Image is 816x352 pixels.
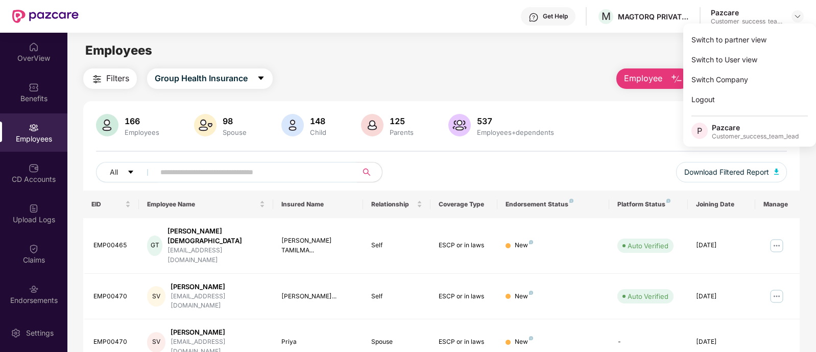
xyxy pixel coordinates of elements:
div: [EMAIL_ADDRESS][DOMAIN_NAME] [171,292,265,311]
img: svg+xml;base64,PHN2ZyBpZD0iQ0RfQWNjb3VudHMiIGRhdGEtbmFtZT0iQ0QgQWNjb3VudHMiIHhtbG5zPSJodHRwOi8vd3... [29,163,39,173]
img: svg+xml;base64,PHN2ZyB4bWxucz0iaHR0cDovL3d3dy53My5vcmcvMjAwMC9zdmciIHhtbG5zOnhsaW5rPSJodHRwOi8vd3... [361,114,383,136]
div: ESCP or in laws [439,292,490,301]
th: Coverage Type [430,191,498,218]
div: Pazcare [711,8,782,17]
button: Group Health Insurancecaret-down [147,68,273,89]
div: Customer_success_team_lead [711,17,782,26]
div: New [515,292,533,301]
div: Priya [281,337,354,347]
span: search [357,168,377,176]
th: Employee Name [139,191,273,218]
div: [DATE] [696,337,747,347]
div: 98 [221,116,249,126]
div: Auto Verified [628,291,668,301]
img: svg+xml;base64,PHN2ZyBpZD0iU2V0dGluZy0yMHgyMCIgeG1sbnM9Imh0dHA6Ly93d3cudzMub3JnLzIwMDAvc3ZnIiB3aW... [11,328,21,338]
div: Logout [683,89,816,109]
img: svg+xml;base64,PHN2ZyB4bWxucz0iaHR0cDovL3d3dy53My5vcmcvMjAwMC9zdmciIHdpZHRoPSI4IiBoZWlnaHQ9IjgiIH... [569,199,573,203]
span: caret-down [257,74,265,83]
div: New [515,337,533,347]
button: Filters [83,68,137,89]
div: EMP00470 [93,292,131,301]
div: EMP00470 [93,337,131,347]
div: 125 [388,116,416,126]
div: [DATE] [696,241,747,250]
div: EMP00465 [93,241,131,250]
span: Employee [624,72,662,85]
div: 166 [123,116,161,126]
div: Switch Company [683,69,816,89]
div: Self [371,241,422,250]
span: Download Filtered Report [684,167,769,178]
div: [PERSON_NAME]... [281,292,354,301]
div: GT [147,236,162,256]
img: svg+xml;base64,PHN2ZyB4bWxucz0iaHR0cDovL3d3dy53My5vcmcvMjAwMC9zdmciIHdpZHRoPSI4IiBoZWlnaHQ9IjgiIH... [666,199,670,203]
img: manageButton [769,288,785,304]
img: New Pazcare Logo [12,10,79,23]
div: [PERSON_NAME] [171,282,265,292]
span: Employee Name [147,200,257,208]
div: MAGTORQ PRIVATE LIMITED [618,12,689,21]
div: 537 [475,116,556,126]
img: svg+xml;base64,PHN2ZyB4bWxucz0iaHR0cDovL3d3dy53My5vcmcvMjAwMC9zdmciIHhtbG5zOnhsaW5rPSJodHRwOi8vd3... [96,114,118,136]
div: Spouse [221,128,249,136]
img: svg+xml;base64,PHN2ZyB4bWxucz0iaHR0cDovL3d3dy53My5vcmcvMjAwMC9zdmciIHdpZHRoPSI4IiBoZWlnaHQ9IjgiIH... [529,291,533,295]
div: Get Help [543,12,568,20]
span: Group Health Insurance [155,72,248,85]
img: svg+xml;base64,PHN2ZyB4bWxucz0iaHR0cDovL3d3dy53My5vcmcvMjAwMC9zdmciIHdpZHRoPSIyNCIgaGVpZ2h0PSIyNC... [91,73,103,85]
span: caret-down [127,169,134,177]
span: Relationship [371,200,415,208]
span: Employees [85,43,152,58]
img: svg+xml;base64,PHN2ZyB4bWxucz0iaHR0cDovL3d3dy53My5vcmcvMjAwMC9zdmciIHdpZHRoPSI4IiBoZWlnaHQ9IjgiIH... [529,336,533,340]
img: svg+xml;base64,PHN2ZyBpZD0iQ2xhaW0iIHhtbG5zPSJodHRwOi8vd3d3LnczLm9yZy8yMDAwL3N2ZyIgd2lkdGg9IjIwIi... [29,244,39,254]
img: manageButton [769,238,785,254]
button: search [357,162,382,182]
th: Joining Date [688,191,755,218]
div: Parents [388,128,416,136]
div: Settings [23,328,57,338]
img: svg+xml;base64,PHN2ZyBpZD0iRHJvcGRvd24tMzJ4MzIiIHhtbG5zPSJodHRwOi8vd3d3LnczLm9yZy8yMDAwL3N2ZyIgd2... [794,12,802,20]
div: Platform Status [617,200,680,208]
div: Employees [123,128,161,136]
img: svg+xml;base64,PHN2ZyBpZD0iVXBsb2FkX0xvZ3MiIGRhdGEtbmFtZT0iVXBsb2FkIExvZ3MiIHhtbG5zPSJodHRwOi8vd3... [29,203,39,214]
div: [PERSON_NAME][DEMOGRAPHIC_DATA] [167,226,265,246]
span: Filters [106,72,129,85]
span: EID [91,200,124,208]
img: svg+xml;base64,PHN2ZyB4bWxucz0iaHR0cDovL3d3dy53My5vcmcvMjAwMC9zdmciIHhtbG5zOnhsaW5rPSJodHRwOi8vd3... [448,114,471,136]
img: svg+xml;base64,PHN2ZyB4bWxucz0iaHR0cDovL3d3dy53My5vcmcvMjAwMC9zdmciIHhtbG5zOnhsaW5rPSJodHRwOi8vd3... [194,114,217,136]
th: Relationship [363,191,430,218]
span: P [697,125,702,137]
div: Spouse [371,337,422,347]
img: svg+xml;base64,PHN2ZyB4bWxucz0iaHR0cDovL3d3dy53My5vcmcvMjAwMC9zdmciIHhtbG5zOnhsaW5rPSJodHRwOi8vd3... [774,169,779,175]
div: SV [147,286,165,307]
th: Insured Name [273,191,363,218]
th: Manage [755,191,800,218]
img: svg+xml;base64,PHN2ZyBpZD0iQmVuZWZpdHMiIHhtbG5zPSJodHRwOi8vd3d3LnczLm9yZy8yMDAwL3N2ZyIgd2lkdGg9Ij... [29,82,39,92]
div: Child [308,128,328,136]
div: Switch to User view [683,50,816,69]
div: [PERSON_NAME] [171,327,265,337]
button: Employee [616,68,690,89]
div: Employees+dependents [475,128,556,136]
div: ESCP or in laws [439,337,490,347]
div: Self [371,292,422,301]
img: svg+xml;base64,PHN2ZyBpZD0iSG9tZSIgeG1sbnM9Imh0dHA6Ly93d3cudzMub3JnLzIwMDAvc3ZnIiB3aWR0aD0iMjAiIG... [29,42,39,52]
img: svg+xml;base64,PHN2ZyBpZD0iSGVscC0zMngzMiIgeG1sbnM9Imh0dHA6Ly93d3cudzMub3JnLzIwMDAvc3ZnIiB3aWR0aD... [529,12,539,22]
div: [EMAIL_ADDRESS][DOMAIN_NAME] [167,246,265,265]
img: svg+xml;base64,PHN2ZyBpZD0iRW1wbG95ZWVzIiB4bWxucz0iaHR0cDovL3d3dy53My5vcmcvMjAwMC9zdmciIHdpZHRoPS... [29,123,39,133]
img: svg+xml;base64,PHN2ZyB4bWxucz0iaHR0cDovL3d3dy53My5vcmcvMjAwMC9zdmciIHhtbG5zOnhsaW5rPSJodHRwOi8vd3... [281,114,304,136]
span: All [110,167,118,178]
div: Pazcare [712,123,799,132]
div: New [515,241,533,250]
div: [PERSON_NAME] TAMILMA... [281,236,354,255]
div: Switch to partner view [683,30,816,50]
div: [DATE] [696,292,747,301]
div: ESCP or in laws [439,241,490,250]
span: M [602,10,611,22]
button: Download Filtered Report [676,162,787,182]
th: EID [83,191,139,218]
img: svg+xml;base64,PHN2ZyBpZD0iRW5kb3JzZW1lbnRzIiB4bWxucz0iaHR0cDovL3d3dy53My5vcmcvMjAwMC9zdmciIHdpZH... [29,284,39,294]
div: Customer_success_team_lead [712,132,799,140]
div: Endorsement Status [506,200,601,208]
div: 148 [308,116,328,126]
img: svg+xml;base64,PHN2ZyB4bWxucz0iaHR0cDovL3d3dy53My5vcmcvMjAwMC9zdmciIHhtbG5zOnhsaW5rPSJodHRwOi8vd3... [670,73,683,85]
